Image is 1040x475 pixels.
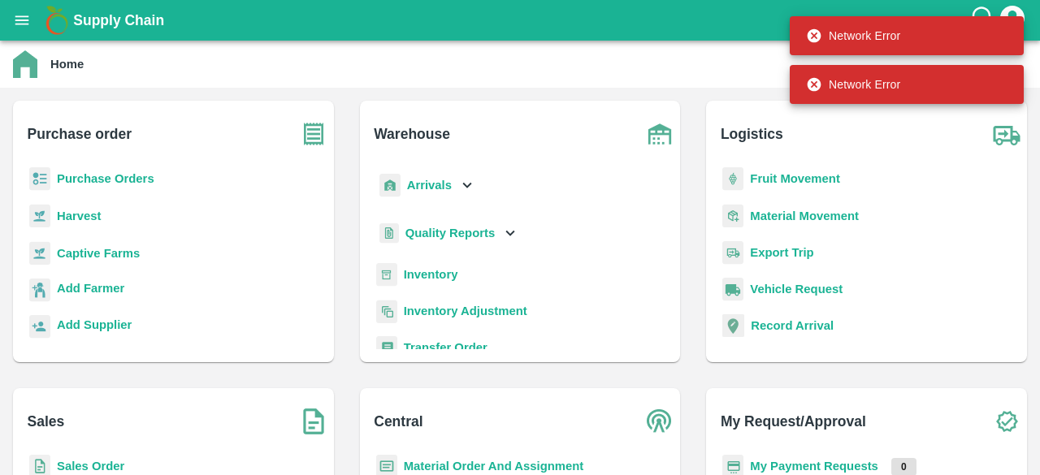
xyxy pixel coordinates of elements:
a: Fruit Movement [750,172,840,185]
img: qualityReport [379,223,399,244]
a: Sales Order [57,460,124,473]
a: Export Trip [750,246,813,259]
b: Home [50,58,84,71]
div: Network Error [806,70,900,99]
a: Supply Chain [73,9,969,32]
a: Vehicle Request [750,283,843,296]
div: customer-support [969,6,998,35]
img: reciept [29,167,50,191]
img: fruit [722,167,743,191]
a: My Payment Requests [750,460,878,473]
a: Add Supplier [57,316,132,338]
img: supplier [29,315,50,339]
b: Sales [28,410,65,433]
img: warehouse [639,114,680,154]
b: Supply Chain [73,12,164,28]
b: Arrivals [407,179,452,192]
a: Harvest [57,209,101,222]
img: whInventory [376,263,397,287]
img: truck [986,114,1027,154]
img: recordArrival [722,314,744,337]
img: inventory [376,300,397,323]
a: Captive Farms [57,247,140,260]
div: Arrivals [376,167,477,204]
img: material [722,204,743,228]
a: Purchase Orders [57,172,154,185]
div: Network Error [806,21,900,50]
b: Central [374,410,422,433]
a: Inventory Adjustment [404,304,527,317]
img: harvest [29,241,50,266]
img: central [639,401,680,442]
div: Quality Reports [376,217,520,250]
a: Inventory [404,268,458,281]
b: My Request/Approval [721,410,866,433]
img: logo [41,4,73,37]
b: Purchase order [28,123,132,145]
b: Logistics [721,123,783,145]
a: Add Farmer [57,279,124,301]
a: Transfer Order [404,341,487,354]
a: Material Movement [750,209,859,222]
img: whTransfer [376,336,397,360]
a: Material Order And Assignment [404,460,584,473]
b: Warehouse [374,123,450,145]
button: open drawer [3,2,41,39]
div: account of current user [998,3,1027,37]
img: whArrival [379,174,401,197]
img: soSales [293,401,334,442]
img: vehicle [722,278,743,301]
a: Record Arrival [751,319,834,332]
img: home [13,50,37,78]
img: purchase [293,114,334,154]
img: check [986,401,1027,442]
img: delivery [722,241,743,265]
img: harvest [29,204,50,228]
b: Add Farmer [57,282,124,295]
img: farmer [29,279,50,302]
b: Add Supplier [57,318,132,331]
b: Quality Reports [405,227,496,240]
